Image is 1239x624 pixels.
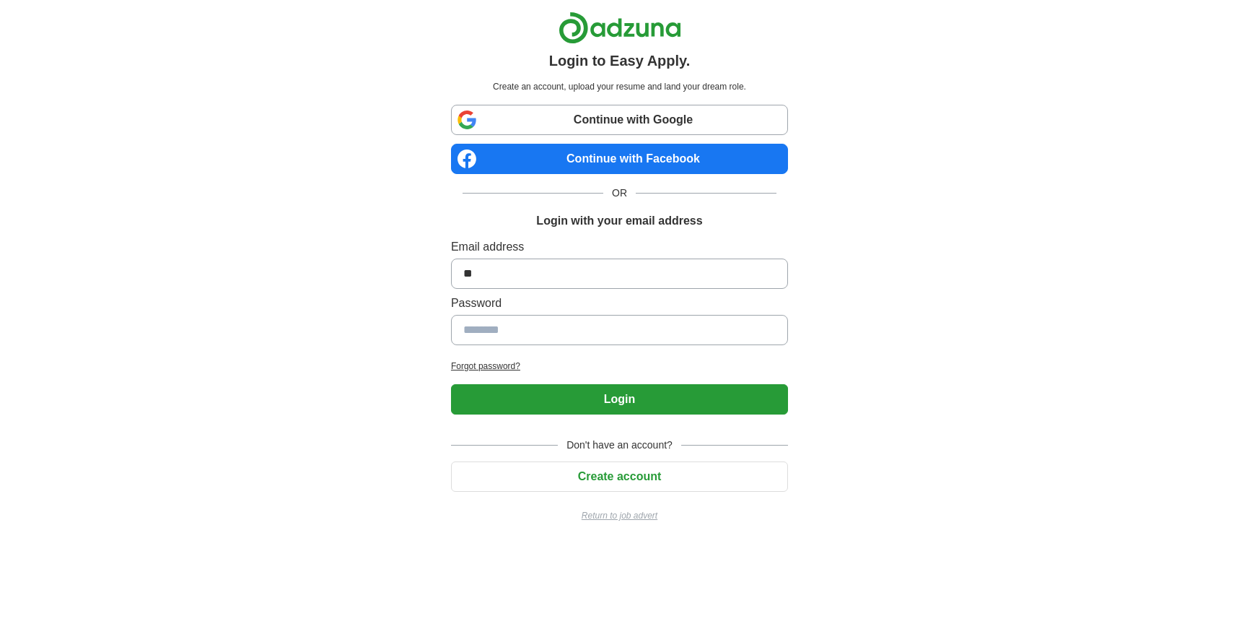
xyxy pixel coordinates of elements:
a: Create account [451,470,788,482]
label: Email address [451,238,788,256]
a: Continue with Google [451,105,788,135]
a: Forgot password? [451,360,788,373]
label: Password [451,295,788,312]
img: Adzuna logo [559,12,681,44]
a: Return to job advert [451,509,788,522]
p: Create an account, upload your resume and land your dream role. [454,80,785,93]
button: Login [451,384,788,415]
span: Don't have an account? [558,438,681,453]
a: Continue with Facebook [451,144,788,174]
h1: Login with your email address [536,212,702,230]
span: OR [603,186,636,201]
h1: Login to Easy Apply. [549,50,691,71]
button: Create account [451,461,788,492]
